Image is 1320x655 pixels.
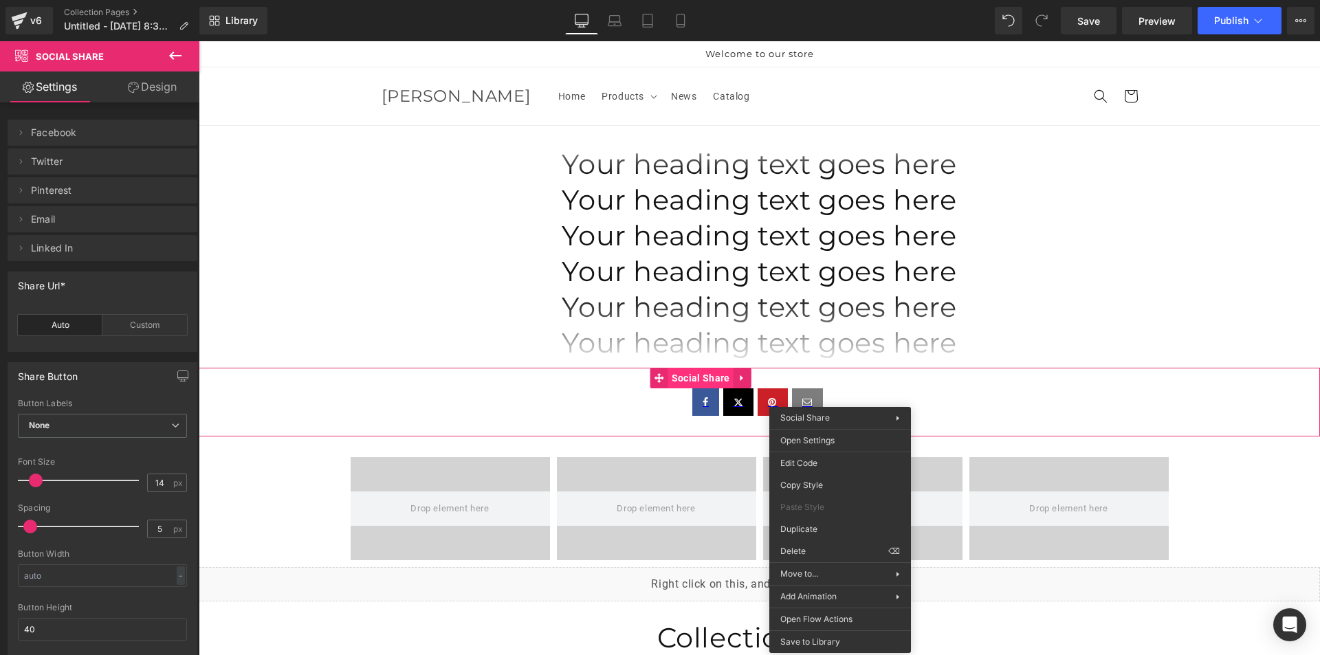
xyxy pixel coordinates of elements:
[995,7,1022,34] button: Undo
[18,272,65,291] div: Share Url*
[506,41,559,69] a: Catalog
[534,326,552,347] a: Expand / Collapse
[64,21,173,32] span: Untitled - [DATE] 8:32:14
[780,457,900,469] span: Edit Code
[472,49,498,61] span: News
[31,206,146,232] span: Email
[888,545,900,557] span: ⌫
[18,564,187,587] input: auto
[27,12,45,30] div: v6
[780,613,900,625] span: Open Flow Actions
[173,524,185,533] span: px
[183,45,333,65] span: [PERSON_NAME]
[173,478,185,487] span: px
[780,412,830,423] span: Social Share
[514,49,551,61] span: Catalog
[225,14,258,27] span: Library
[18,315,102,335] div: Auto
[31,235,146,261] span: Linked In
[887,40,917,70] summary: Search
[29,420,50,430] b: None
[403,49,445,61] span: Products
[36,51,104,62] span: Social Share
[360,49,386,61] span: Home
[598,7,631,34] a: Laptop
[31,177,146,203] span: Pinterest
[780,523,900,535] span: Duplicate
[780,568,896,580] span: Move to...
[18,603,187,612] div: Button Height
[199,7,267,34] a: New Library
[1077,14,1100,28] span: Save
[363,177,758,212] h1: Your heading text goes here
[18,363,78,382] div: Share Button
[18,399,187,408] div: Button Labels
[780,545,888,557] span: Delete
[1273,608,1306,641] div: Open Intercom Messenger
[1287,7,1314,34] button: More
[18,457,187,467] div: Font Size
[18,618,187,641] input: auto
[1138,14,1176,28] span: Preview
[664,7,697,34] a: Mobile
[1214,15,1248,26] span: Publish
[31,120,146,146] span: Facebook
[631,7,664,34] a: Tablet
[363,105,758,141] h1: Your heading text goes here
[18,503,187,513] div: Spacing
[1028,7,1055,34] button: Redo
[470,326,535,347] span: Social Share
[351,41,395,69] a: Home
[102,315,187,335] div: Custom
[780,501,900,513] span: Paste Style
[464,41,506,69] a: News
[18,549,187,559] div: Button Width
[363,212,758,248] h1: Your heading text goes here
[177,566,185,585] div: -
[565,7,598,34] a: Desktop
[1122,7,1192,34] a: Preview
[780,434,900,447] span: Open Settings
[31,148,146,175] span: Twitter
[780,636,900,648] span: Save to Library
[395,41,464,69] summary: Products
[5,7,53,34] a: v6
[780,479,900,491] span: Copy Style
[177,41,338,68] a: [PERSON_NAME]
[363,248,758,284] h1: Your heading text goes here
[1198,7,1281,34] button: Publish
[363,141,758,177] h1: Your heading text goes here
[363,284,758,320] h1: Your heading text goes here
[780,590,896,603] span: Add Animation
[64,7,199,18] a: Collection Pages
[102,71,202,102] a: Design
[507,7,615,18] span: Welcome to our store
